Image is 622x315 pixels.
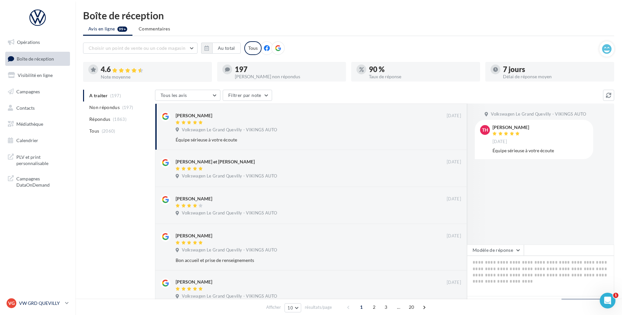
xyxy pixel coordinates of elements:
[369,66,475,73] div: 90 %
[19,300,62,306] p: VW GRD QUEVILLY
[447,233,461,239] span: [DATE]
[4,52,71,66] a: Boîte de réception
[16,121,43,127] span: Médiathèque
[600,293,615,308] iframe: Intercom live chat
[381,302,391,312] span: 3
[4,68,71,82] a: Visibilité en ligne
[492,147,588,154] div: Équipe sérieuse à votre écoute
[89,104,120,111] span: Non répondus
[4,85,71,99] a: Campagnes
[8,300,15,306] span: VG
[4,101,71,115] a: Contacts
[447,159,461,165] span: [DATE]
[89,128,99,134] span: Tous
[4,150,71,169] a: PLV et print personnalisable
[17,39,40,45] span: Opérations
[5,297,70,309] a: VG VW GRD QUEVILLY
[4,172,71,191] a: Campagnes DataOnDemand
[176,257,419,264] div: Bon accueil et prise de renseignements
[182,173,277,179] span: Volkswagen Le Grand Quevilly - VIKINGS AUTO
[491,111,586,117] span: Volkswagen Le Grand Quevilly - VIKINGS AUTO
[467,245,524,256] button: Modèle de réponse
[17,56,54,61] span: Boîte de réception
[182,210,277,216] span: Volkswagen Le Grand Quevilly - VIKINGS AUTO
[393,302,404,312] span: ...
[122,105,133,110] span: (197)
[182,247,277,253] span: Volkswagen Le Grand Quevilly - VIKINGS AUTO
[266,304,281,310] span: Afficher
[16,105,35,110] span: Contacts
[356,302,367,312] span: 1
[89,45,185,51] span: Choisir un point de vente ou un code magasin
[369,302,379,312] span: 2
[182,127,277,133] span: Volkswagen Le Grand Quevilly - VIKINGS AUTO
[447,196,461,202] span: [DATE]
[492,139,507,145] span: [DATE]
[182,293,277,299] span: Volkswagen Le Grand Quevilly - VIKINGS AUTO
[482,127,488,133] span: TH
[4,35,71,49] a: Opérations
[613,293,618,298] span: 1
[18,72,53,78] span: Visibilité en ligne
[244,41,262,55] div: Tous
[176,158,255,165] div: [PERSON_NAME] et [PERSON_NAME]
[406,302,417,312] span: 20
[176,232,212,239] div: [PERSON_NAME]
[16,138,38,143] span: Calendrier
[176,195,212,202] div: [PERSON_NAME]
[16,89,40,94] span: Campagnes
[113,117,127,122] span: (1863)
[287,305,293,310] span: 10
[83,10,614,20] div: Boîte de réception
[4,134,71,147] a: Calendrier
[101,75,207,79] div: Note moyenne
[492,125,529,130] div: [PERSON_NAME]
[212,43,241,54] button: Au total
[4,117,71,131] a: Médiathèque
[101,66,207,73] div: 4.6
[16,153,67,167] span: PLV et print personnalisable
[176,137,419,143] div: Équipe sérieuse à votre écoute
[447,113,461,119] span: [DATE]
[161,92,187,98] span: Tous les avis
[16,174,67,188] span: Campagnes DataOnDemand
[285,303,301,312] button: 10
[176,279,212,285] div: [PERSON_NAME]
[235,66,341,73] div: 197
[201,43,241,54] button: Au total
[83,43,198,54] button: Choisir un point de vente ou un code magasin
[139,26,170,31] span: Commentaires
[305,304,332,310] span: résultats/page
[447,280,461,286] span: [DATE]
[235,74,341,79] div: [PERSON_NAME] non répondus
[223,90,272,101] button: Filtrer par note
[369,74,475,79] div: Taux de réponse
[503,66,609,73] div: 7 jours
[503,74,609,79] div: Délai de réponse moyen
[176,112,212,119] div: [PERSON_NAME]
[102,128,115,134] span: (2060)
[89,116,111,122] span: Répondus
[155,90,220,101] button: Tous les avis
